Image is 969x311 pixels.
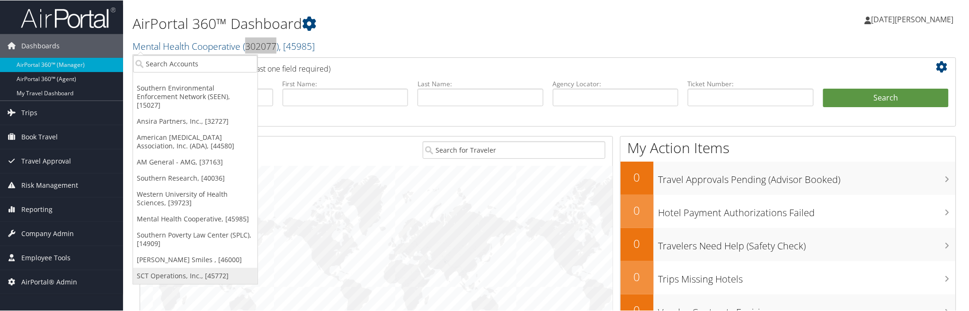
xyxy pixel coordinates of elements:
[21,34,60,57] span: Dashboards
[147,59,880,75] h2: Airtinerary Lookup
[871,14,954,24] span: [DATE][PERSON_NAME]
[621,161,956,194] a: 0Travel Approvals Pending (Advisor Booked)
[21,149,71,173] span: Travel Approval
[21,197,53,221] span: Reporting
[133,80,258,113] a: Southern Environmental Enforcement Network (SEEN), [15027]
[621,228,956,261] a: 0Travelers Need Help (Safety Check)
[688,79,814,88] label: Ticket Number:
[21,221,74,245] span: Company Admin
[21,125,58,148] span: Book Travel
[865,5,963,33] a: [DATE][PERSON_NAME]
[240,63,330,73] span: (at least one field required)
[133,13,686,33] h1: AirPortal 360™ Dashboard
[621,268,654,284] h2: 0
[133,267,258,284] a: SCT Operations, Inc., [45772]
[658,168,956,186] h3: Travel Approvals Pending (Advisor Booked)
[243,39,279,52] span: ( 302077 )
[133,39,315,52] a: Mental Health Cooperative
[621,235,654,251] h2: 0
[133,129,258,154] a: American [MEDICAL_DATA] Association, Inc. (ADA), [44580]
[658,267,956,285] h3: Trips Missing Hotels
[621,169,654,185] h2: 0
[133,113,258,129] a: Ansira Partners, Inc., [32727]
[133,251,258,267] a: [PERSON_NAME] Smiles , [46000]
[621,261,956,294] a: 0Trips Missing Hotels
[21,6,116,28] img: airportal-logo.png
[423,141,605,158] input: Search for Traveler
[21,101,37,124] span: Trips
[279,39,315,52] span: , [ 45985 ]
[621,202,654,218] h2: 0
[133,170,258,186] a: Southern Research, [40036]
[21,246,71,269] span: Employee Tools
[133,227,258,251] a: Southern Poverty Law Center (SPLC), [14909]
[621,194,956,228] a: 0Hotel Payment Authorizations Failed
[658,201,956,219] h3: Hotel Payment Authorizations Failed
[621,137,956,157] h1: My Action Items
[133,55,258,72] input: Search Accounts
[283,79,409,88] label: First Name:
[21,270,77,293] span: AirPortal® Admin
[418,79,543,88] label: Last Name:
[658,234,956,252] h3: Travelers Need Help (Safety Check)
[553,79,679,88] label: Agency Locator:
[21,173,78,197] span: Risk Management
[823,88,949,107] button: Search
[133,186,258,210] a: Western University of Health Sciences, [39723]
[133,154,258,170] a: AM General - AMG, [37163]
[133,210,258,227] a: Mental Health Cooperative, [45985]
